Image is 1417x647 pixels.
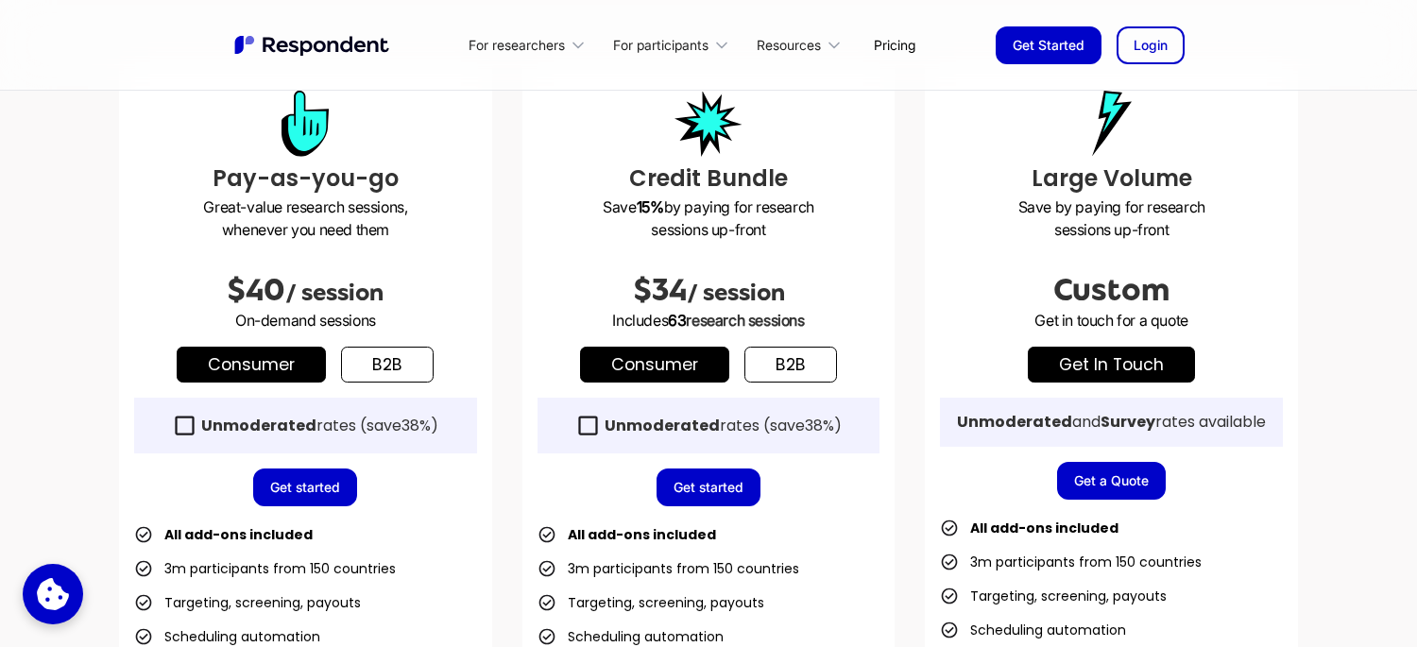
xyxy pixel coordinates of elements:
[603,23,746,67] div: For participants
[538,589,764,616] li: Targeting, screening, payouts
[605,417,842,435] div: rates (save )
[134,555,396,582] li: 3m participants from 150 countries
[1053,273,1169,307] span: Custom
[668,311,686,330] span: 63
[633,273,687,307] span: $34
[580,347,729,383] a: Consumer
[805,415,834,436] span: 38%
[940,583,1167,609] li: Targeting, screening, payouts
[469,36,565,55] div: For researchers
[970,519,1118,537] strong: All add-ons included
[341,347,434,383] a: b2b
[940,196,1283,241] p: Save by paying for research sessions up-front
[1028,347,1195,383] a: get in touch
[687,280,785,306] span: / session
[401,415,431,436] span: 38%
[134,589,361,616] li: Targeting, screening, payouts
[1117,26,1185,64] a: Login
[134,196,477,241] p: Great-value research sessions, whenever you need them
[538,196,880,241] p: Save by paying for research sessions up-front
[940,549,1202,575] li: 3m participants from 150 countries
[538,162,880,196] h3: Credit Bundle
[940,617,1126,643] li: Scheduling automation
[940,162,1283,196] h3: Large Volume
[859,23,930,67] a: Pricing
[568,525,716,544] strong: All add-ons included
[605,415,720,436] strong: Unmoderated
[957,411,1072,433] strong: Unmoderated
[657,468,760,506] a: Get started
[613,36,708,55] div: For participants
[637,197,664,216] strong: 15%
[227,273,285,307] span: $40
[253,468,357,506] a: Get started
[957,413,1266,432] div: and rates available
[996,26,1101,64] a: Get Started
[232,33,393,58] a: home
[164,525,313,544] strong: All add-ons included
[285,280,384,306] span: / session
[746,23,859,67] div: Resources
[757,36,821,55] div: Resources
[538,309,880,332] p: Includes
[686,311,804,330] span: research sessions
[201,415,316,436] strong: Unmoderated
[134,162,477,196] h3: Pay-as-you-go
[538,555,799,582] li: 3m participants from 150 countries
[1101,411,1155,433] strong: Survey
[744,347,837,383] a: b2b
[940,309,1283,332] p: Get in touch for a quote
[201,417,438,435] div: rates (save )
[232,33,393,58] img: Untitled UI logotext
[1057,462,1166,500] a: Get a Quote
[177,347,326,383] a: Consumer
[134,309,477,332] p: On-demand sessions
[458,23,603,67] div: For researchers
